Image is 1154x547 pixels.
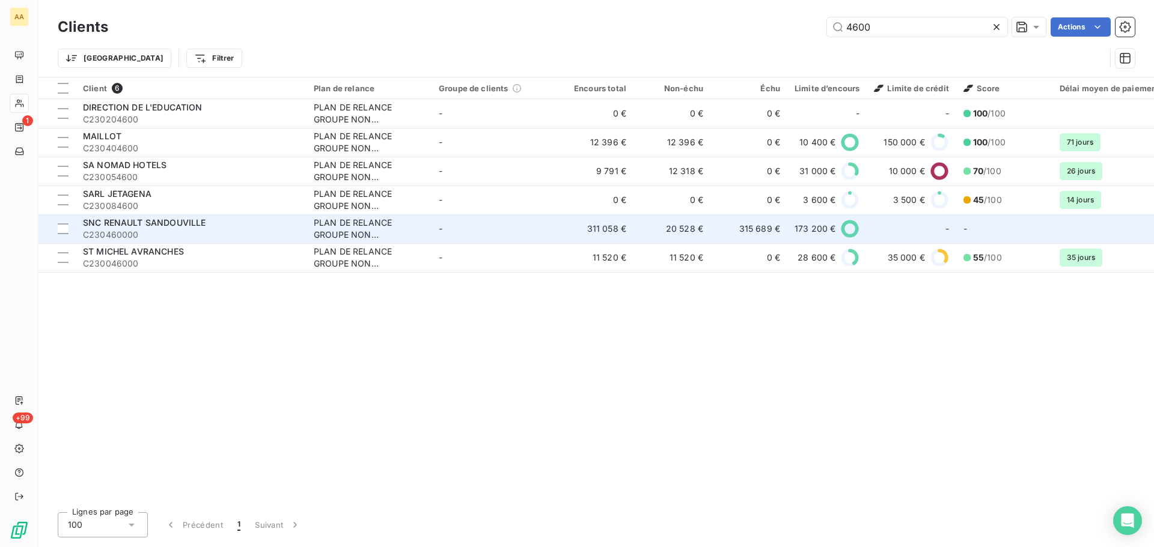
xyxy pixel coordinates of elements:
span: SARL JETAGENA [83,189,151,199]
td: 9 791 € [557,157,633,186]
td: 0 € [710,243,787,272]
span: C230460000 [83,229,299,241]
td: 11 520 € [557,243,633,272]
span: 35 jours [1060,249,1102,267]
span: - [439,252,442,262]
span: C230204600 [83,113,299,125]
span: 26 jours [1060,162,1102,180]
span: - [439,166,442,176]
span: 1 [22,115,33,126]
span: 55 [973,252,984,262]
a: 1 [10,118,28,137]
span: ST MICHEL AVRANCHES [83,246,184,256]
div: Plan de relance [314,83,424,93]
span: 45 [973,195,984,205]
td: 0 € [710,128,787,157]
span: 100 [973,108,988,118]
td: 0 € [633,186,710,214]
button: Filtrer [186,49,242,68]
span: - [439,137,442,147]
span: 150 000 € [884,136,924,148]
td: 20 528 € [633,214,710,243]
span: - [856,107,859,119]
span: DIRECTION DE L'EDUCATION [83,102,203,112]
span: 35 000 € [888,252,925,264]
button: [GEOGRAPHIC_DATA] [58,49,171,68]
span: /100 [973,165,1001,177]
div: PLAN DE RELANCE GROUPE NON AUTOMATIQUE [314,217,424,241]
td: 12 396 € [633,128,710,157]
div: PLAN DE RELANCE GROUPE NON AUTOMATIQUE [314,130,424,154]
div: PLAN DE RELANCE GROUPE NON AUTOMATIQUE [314,188,424,212]
span: C230046000 [83,258,299,270]
span: 6 [112,83,123,94]
span: - [963,223,967,234]
div: Non-échu [641,83,703,93]
span: 71 jours [1060,133,1101,151]
button: 1 [230,512,248,537]
div: PLAN DE RELANCE GROUPE NON AUTOMATIQUE [314,246,424,270]
td: 311 058 € [557,214,633,243]
span: /100 [973,252,1002,264]
td: 12 396 € [557,128,633,157]
span: Client [83,83,107,93]
span: /100 [973,194,1002,206]
span: 3 600 € [803,194,835,206]
div: PLAN DE RELANCE GROUPE NON AUTOMATIQUE [314,101,424,125]
span: 31 000 € [799,165,835,177]
div: Encours total [564,83,626,93]
td: 0 € [710,99,787,128]
td: 0 € [710,157,787,186]
span: 14 jours [1060,191,1101,209]
span: C230404600 [83,142,299,154]
button: Précédent [157,512,230,537]
div: PLAN DE RELANCE GROUPE NON AUTOMATIQUE [314,159,424,183]
td: 12 318 € [633,157,710,186]
span: SA NOMAD HOTELS [83,160,166,170]
h3: Clients [58,16,108,38]
span: 100 [68,519,82,531]
td: 0 € [557,99,633,128]
span: 1 [237,519,240,531]
td: 0 € [710,186,787,214]
div: Limite d’encours [795,83,859,93]
span: C230054600 [83,171,299,183]
span: Limite de crédit [874,83,948,93]
span: C230084600 [83,200,299,212]
span: 28 600 € [798,252,835,264]
td: 11 520 € [633,243,710,272]
td: 0 € [633,99,710,128]
div: AA [10,7,29,26]
span: /100 [973,107,1006,119]
td: 0 € [557,186,633,214]
span: MAILLOT [83,131,121,141]
div: Échu [718,83,780,93]
span: 173 200 € [795,223,835,235]
span: Groupe de clients [439,83,508,93]
span: 10 400 € [799,136,835,148]
input: Rechercher [827,17,1007,37]
span: - [439,195,442,205]
button: Actions [1051,17,1111,37]
span: 70 [973,166,983,176]
div: Open Intercom Messenger [1113,506,1142,535]
span: - [945,107,949,119]
button: Suivant [248,512,308,537]
span: - [439,108,442,118]
span: 100 [973,137,988,147]
span: 10 000 € [889,165,925,177]
span: - [945,223,949,235]
img: Logo LeanPay [10,521,29,540]
span: /100 [973,136,1006,148]
td: 315 689 € [710,214,787,243]
span: SNC RENAULT SANDOUVILLE [83,217,206,228]
span: Score [963,83,1000,93]
span: 3 500 € [893,194,925,206]
span: - [439,223,442,234]
span: +99 [13,413,33,423]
